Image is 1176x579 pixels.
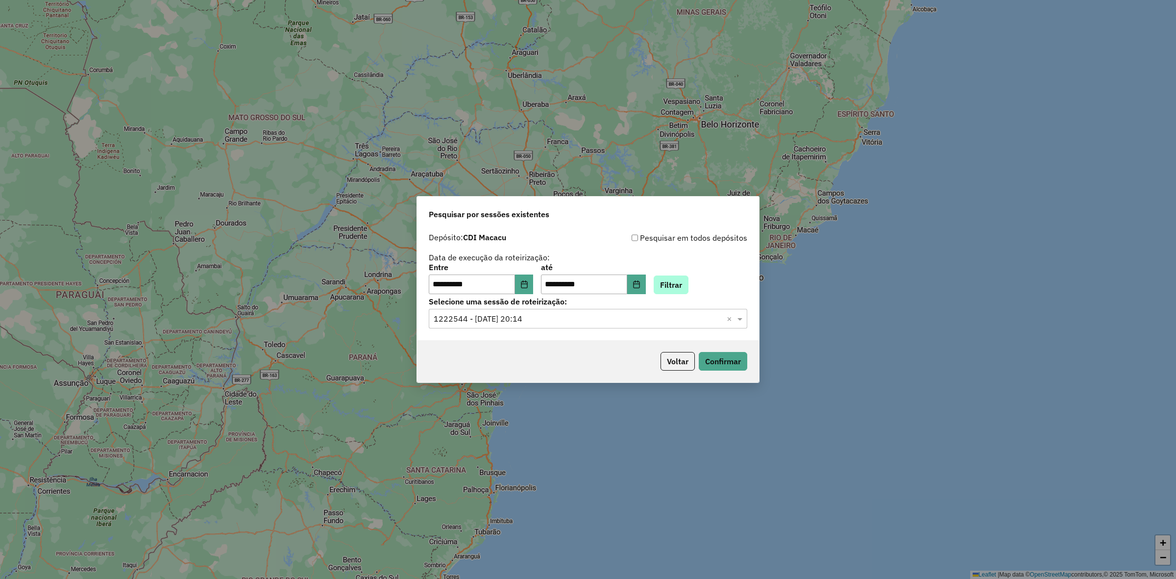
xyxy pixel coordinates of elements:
span: Pesquisar por sessões existentes [429,208,549,220]
div: Pesquisar em todos depósitos [588,232,747,244]
label: Depósito: [429,231,506,243]
button: Confirmar [699,352,747,371]
button: Voltar [661,352,695,371]
label: até [541,261,645,273]
strong: CDI Macacu [463,232,506,242]
button: Choose Date [627,275,646,294]
label: Data de execução da roteirização: [429,252,550,263]
button: Choose Date [515,275,534,294]
button: Filtrar [654,276,688,294]
label: Selecione uma sessão de roteirização: [429,296,747,307]
span: Clear all [727,313,735,325]
label: Entre [429,261,533,273]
